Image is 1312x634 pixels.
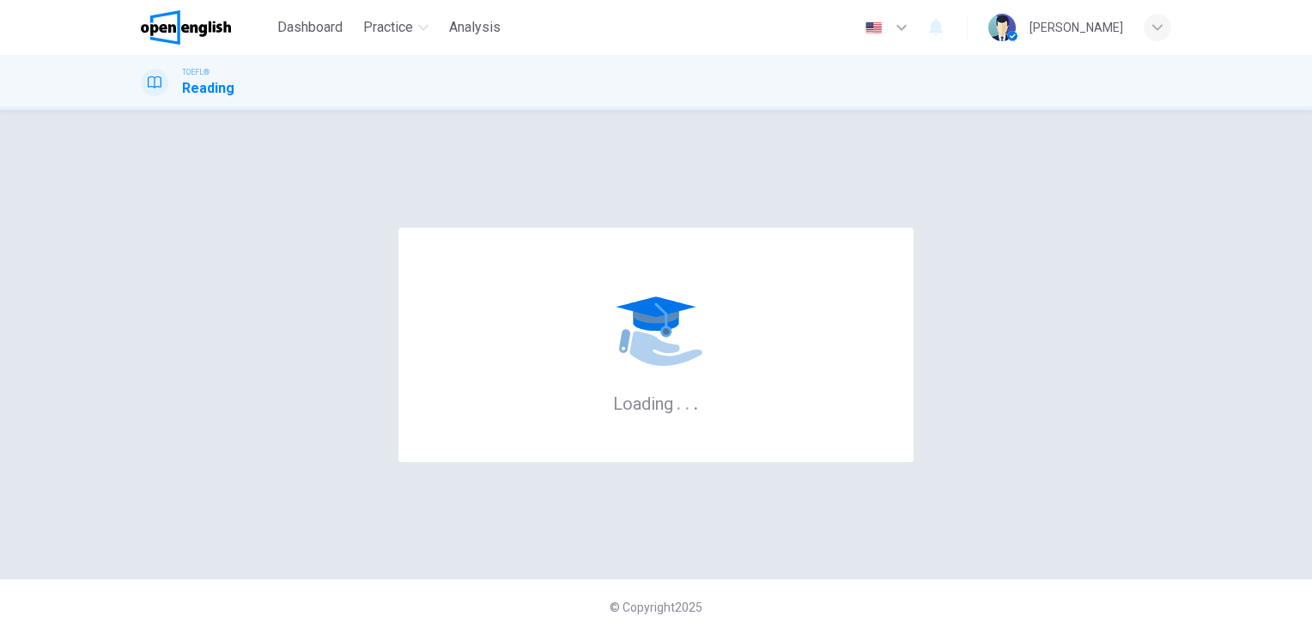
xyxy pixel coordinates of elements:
span: © Copyright 2025 [610,600,702,614]
img: Profile picture [988,14,1016,41]
h6: . [684,387,690,416]
img: en [863,21,884,34]
span: Dashboard [277,17,343,38]
h6: . [676,387,682,416]
h1: Reading [182,78,234,99]
span: Practice [363,17,413,38]
span: TOEFL® [182,66,210,78]
a: OpenEnglish logo [141,10,270,45]
div: [PERSON_NAME] [1030,17,1123,38]
h6: Loading [613,392,699,414]
button: Analysis [442,12,507,43]
img: OpenEnglish logo [141,10,231,45]
button: Practice [356,12,435,43]
button: Dashboard [270,12,349,43]
span: Analysis [449,17,501,38]
h6: . [693,387,699,416]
